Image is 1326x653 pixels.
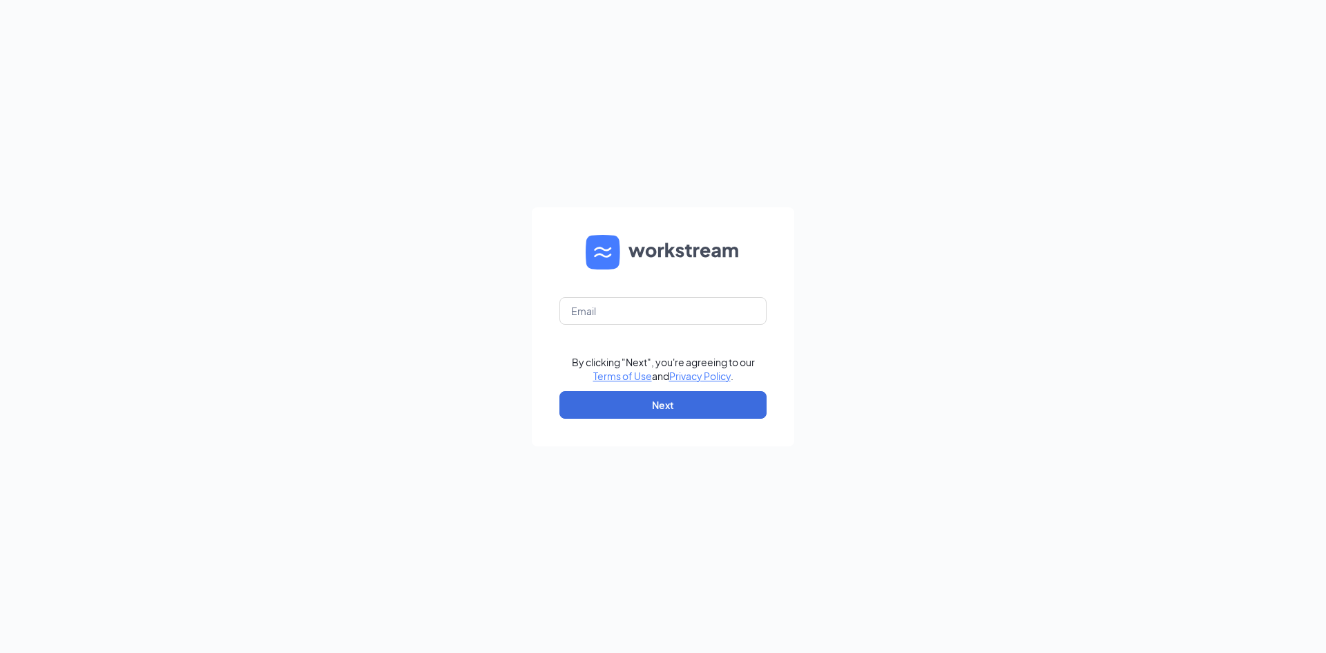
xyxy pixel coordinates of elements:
img: WS logo and Workstream text [586,235,740,269]
a: Privacy Policy [669,370,731,382]
div: By clicking "Next", you're agreeing to our and . [572,355,755,383]
a: Terms of Use [593,370,652,382]
input: Email [559,297,767,325]
button: Next [559,391,767,419]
